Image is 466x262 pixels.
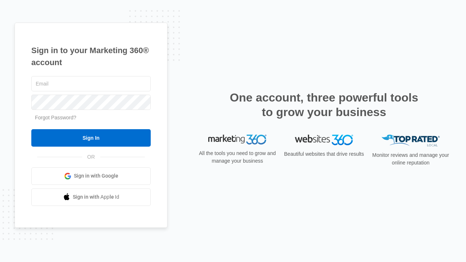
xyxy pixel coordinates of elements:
[295,135,353,145] img: Websites 360
[197,150,278,165] p: All the tools you need to grow and manage your business
[228,90,420,119] h2: One account, three powerful tools to grow your business
[31,167,151,185] a: Sign in with Google
[31,188,151,206] a: Sign in with Apple Id
[35,115,76,120] a: Forgot Password?
[31,76,151,91] input: Email
[82,153,100,161] span: OR
[74,172,118,180] span: Sign in with Google
[283,150,365,158] p: Beautiful websites that drive results
[382,135,440,147] img: Top Rated Local
[208,135,266,145] img: Marketing 360
[370,151,451,167] p: Monitor reviews and manage your online reputation
[31,44,151,68] h1: Sign in to your Marketing 360® account
[73,193,119,201] span: Sign in with Apple Id
[31,129,151,147] input: Sign In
